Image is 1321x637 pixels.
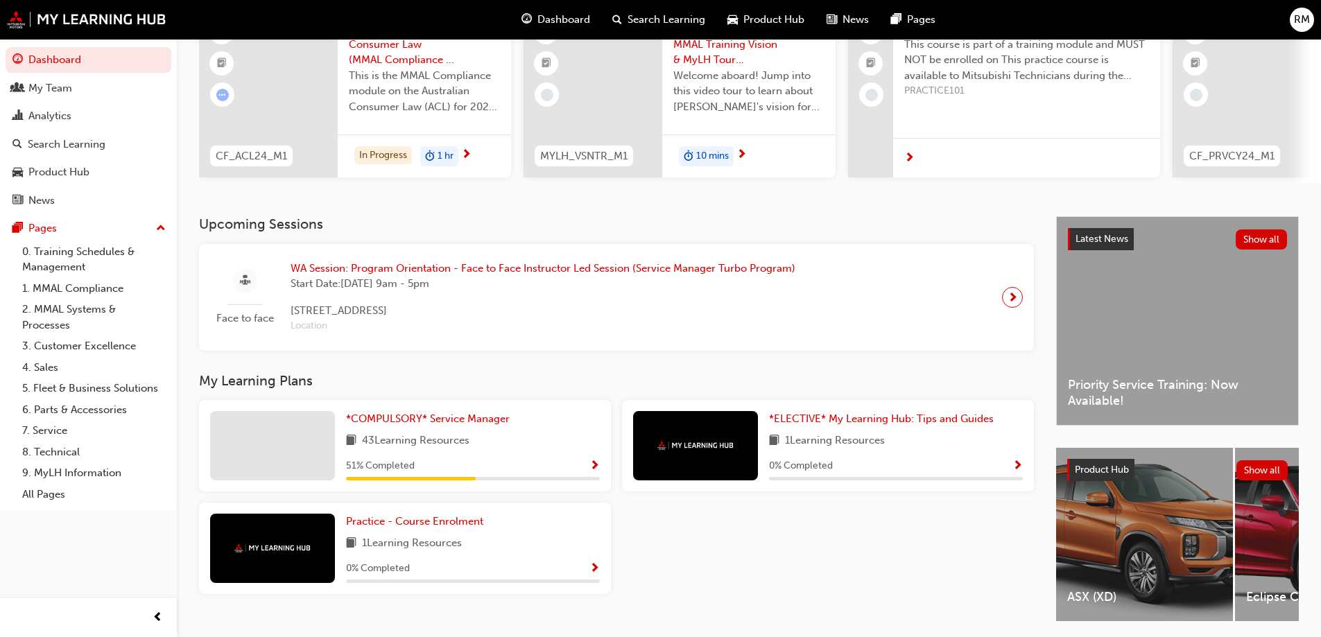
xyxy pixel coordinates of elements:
[7,10,166,28] img: mmal
[17,484,171,505] a: All Pages
[6,103,171,129] a: Analytics
[769,433,779,450] span: book-icon
[769,412,994,425] span: *ELECTIVE* My Learning Hub: Tips and Guides
[904,37,1149,84] span: This course is part of a training module and MUST NOT be enrolled on This practice course is avai...
[589,563,600,575] span: Show Progress
[1294,12,1310,28] span: RM
[1190,89,1202,101] span: learningRecordVerb_NONE-icon
[291,261,795,277] span: WA Session: Program Orientation - Face to Face Instructor Led Session (Service Manager Turbo Prog...
[6,44,171,216] button: DashboardMy TeamAnalyticsSearch LearningProduct HubNews
[362,433,469,450] span: 43 Learning Resources
[541,89,553,101] span: learningRecordVerb_NONE-icon
[612,11,622,28] span: search-icon
[524,10,836,177] a: MYLH_VSNTR_M1My Learning Hub: MMAL Training Vision & MyLH Tour (Elective)Welcome aboard! Jump int...
[1076,233,1128,245] span: Latest News
[12,222,23,235] span: pages-icon
[28,108,71,124] div: Analytics
[1056,216,1299,426] a: Latest NewsShow allPriority Service Training: Now Available!
[217,55,227,73] span: booktick-icon
[827,11,837,28] span: news-icon
[362,535,462,552] span: 1 Learning Resources
[907,12,935,28] span: Pages
[1189,148,1275,164] span: CF_PRVCY24_M1
[542,55,551,73] span: booktick-icon
[291,303,795,319] span: [STREET_ADDRESS]
[17,378,171,399] a: 5. Fleet & Business Solutions
[866,55,876,73] span: booktick-icon
[425,148,435,166] span: duration-icon
[199,216,1034,232] h3: Upcoming Sessions
[1236,460,1288,480] button: Show all
[28,193,55,209] div: News
[6,132,171,157] a: Search Learning
[234,543,311,552] img: mmal
[291,318,795,334] span: Location
[727,11,738,28] span: car-icon
[199,10,511,177] a: CF_ACL24_M1The Australian Consumer Law (MMAL Compliance - 2024)This is the MMAL Compliance module...
[815,6,880,34] a: news-iconNews
[1008,288,1018,307] span: next-icon
[28,220,57,236] div: Pages
[6,76,171,101] a: My Team
[589,560,600,577] button: Show Progress
[769,458,833,474] span: 0 % Completed
[12,166,23,179] span: car-icon
[12,195,23,207] span: news-icon
[438,148,454,164] span: 1 hr
[346,561,410,577] span: 0 % Completed
[291,276,795,292] span: Start Date: [DATE] 9am - 5pm
[28,164,89,180] div: Product Hub
[12,139,22,151] span: search-icon
[785,433,885,450] span: 1 Learning Resources
[540,148,628,164] span: MYLH_VSNTR_M1
[1068,377,1287,408] span: Priority Service Training: Now Available!
[346,535,356,552] span: book-icon
[28,80,72,96] div: My Team
[6,216,171,241] button: Pages
[17,357,171,378] a: 4. Sales
[346,514,489,530] a: Practice - Course Enrolment
[904,152,915,165] span: next-icon
[346,433,356,450] span: book-icon
[537,12,590,28] span: Dashboard
[349,21,500,68] span: The Australian Consumer Law (MMAL Compliance - 2024)
[346,458,415,474] span: 51 % Completed
[1012,460,1023,473] span: Show Progress
[6,159,171,185] a: Product Hub
[17,420,171,442] a: 7. Service
[1068,228,1287,250] a: Latest NewsShow all
[17,462,171,484] a: 9. MyLH Information
[628,12,705,28] span: Search Learning
[12,110,23,123] span: chart-icon
[17,278,171,299] a: 1. MMAL Compliance
[17,442,171,463] a: 8. Technical
[1075,464,1129,475] span: Product Hub
[696,148,729,164] span: 10 mins
[1236,229,1288,250] button: Show all
[6,188,171,213] a: News
[657,441,734,450] img: mmal
[601,6,716,34] a: search-iconSearch Learning
[1191,55,1200,73] span: booktick-icon
[216,89,229,101] span: learningRecordVerb_ATTEMPT-icon
[354,146,412,165] div: In Progress
[216,148,287,164] span: CF_ACL24_M1
[716,6,815,34] a: car-iconProduct Hub
[1290,8,1314,32] button: RM
[346,411,515,427] a: *COMPULSORY* Service Manager
[904,83,1149,99] span: PRACTICE101
[865,89,878,101] span: learningRecordVerb_NONE-icon
[848,10,1160,177] a: Practice - Course EnrolmentThis course is part of a training module and MUST NOT be enrolled on T...
[17,241,171,278] a: 0. Training Schedules & Management
[210,311,279,326] span: Face to face
[199,373,1034,389] h3: My Learning Plans
[17,399,171,421] a: 6. Parts & Accessories
[12,82,23,95] span: people-icon
[769,411,999,427] a: *ELECTIVE* My Learning Hub: Tips and Guides
[153,609,163,627] span: prev-icon
[1056,448,1233,621] a: ASX (XD)
[17,299,171,335] a: 2. MMAL Systems & Processes
[891,11,901,28] span: pages-icon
